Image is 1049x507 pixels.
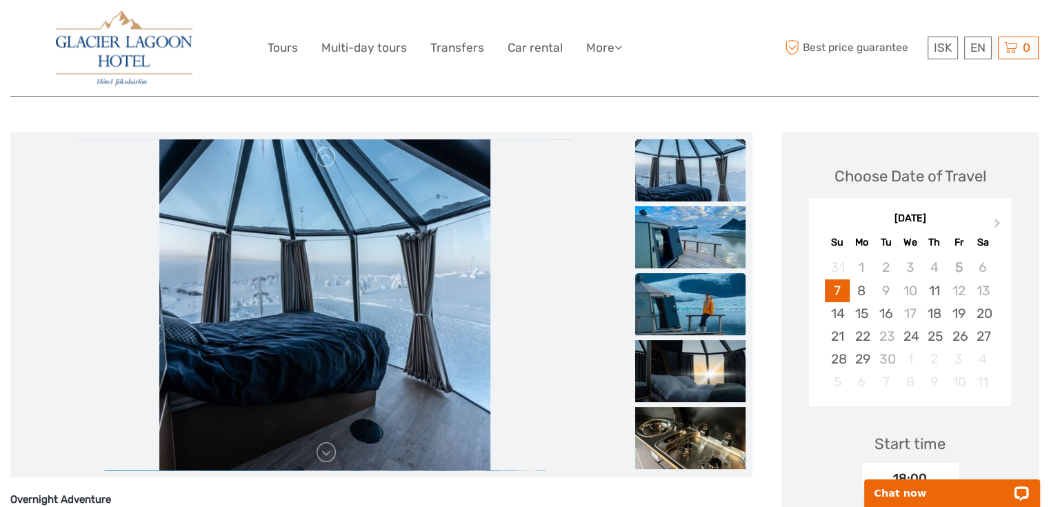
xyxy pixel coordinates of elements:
[825,370,849,393] div: Not available Sunday, October 5th, 2025
[946,256,970,279] div: Not available Friday, September 5th, 2025
[835,166,986,187] div: Choose Date of Travel
[430,38,484,58] a: Transfers
[10,493,111,506] strong: Overnight Adventure
[946,233,970,252] div: Fr
[946,370,970,393] div: Not available Friday, October 10th, 2025
[971,302,995,325] div: Choose Saturday, September 20th, 2025
[825,256,849,279] div: Not available Sunday, August 31st, 2025
[874,370,898,393] div: Not available Tuesday, October 7th, 2025
[850,302,874,325] div: Choose Monday, September 15th, 2025
[850,233,874,252] div: Mo
[971,370,995,393] div: Not available Saturday, October 11th, 2025
[922,370,946,393] div: Not available Thursday, October 9th, 2025
[814,256,1007,393] div: month 2025-09
[508,38,563,58] a: Car rental
[874,256,898,279] div: Not available Tuesday, September 2nd, 2025
[874,348,898,370] div: Not available Tuesday, September 30th, 2025
[971,348,995,370] div: Not available Saturday, October 4th, 2025
[855,464,1049,507] iframe: LiveChat chat widget
[635,139,746,201] img: a003149a651c4a7bbcbe60e810e527bd_slider_thumbnail.jpeg
[971,325,995,348] div: Choose Saturday, September 27th, 2025
[898,370,922,393] div: Not available Wednesday, October 8th, 2025
[988,215,1010,237] button: Next Month
[946,325,970,348] div: Choose Friday, September 26th, 2025
[946,279,970,302] div: Not available Friday, September 12th, 2025
[971,279,995,302] div: Not available Saturday, September 13th, 2025
[635,340,746,402] img: 15c9ec02df0e4ad08a5849deaaa77f38_slider_thumbnail.jpeg
[850,348,874,370] div: Choose Monday, September 29th, 2025
[946,348,970,370] div: Not available Friday, October 3rd, 2025
[850,256,874,279] div: Not available Monday, September 1st, 2025
[825,233,849,252] div: Su
[934,41,952,54] span: ISK
[922,302,946,325] div: Choose Thursday, September 18th, 2025
[850,370,874,393] div: Not available Monday, October 6th, 2025
[946,302,970,325] div: Choose Friday, September 19th, 2025
[825,348,849,370] div: Choose Sunday, September 28th, 2025
[874,233,898,252] div: Tu
[922,279,946,302] div: Choose Thursday, September 11th, 2025
[875,433,946,455] div: Start time
[874,302,898,325] div: Choose Tuesday, September 16th, 2025
[635,407,746,469] img: dabdf51beba84cfa8c6336e41585db36_slider_thumbnail.jpeg
[964,37,992,59] div: EN
[850,279,874,302] div: Choose Monday, September 8th, 2025
[56,10,192,86] img: 2790-86ba44ba-e5e5-4a53-8ab7-28051417b7bc_logo_big.jpg
[850,325,874,348] div: Choose Monday, September 22nd, 2025
[898,348,922,370] div: Not available Wednesday, October 1st, 2025
[898,233,922,252] div: We
[1021,41,1032,54] span: 0
[922,325,946,348] div: Choose Thursday, September 25th, 2025
[971,256,995,279] div: Not available Saturday, September 6th, 2025
[781,37,924,59] span: Best price guarantee
[898,279,922,302] div: Not available Wednesday, September 10th, 2025
[922,348,946,370] div: Not available Thursday, October 2nd, 2025
[922,256,946,279] div: Not available Thursday, September 4th, 2025
[825,302,849,325] div: Choose Sunday, September 14th, 2025
[922,233,946,252] div: Th
[898,256,922,279] div: Not available Wednesday, September 3rd, 2025
[635,206,746,268] img: 8aff9ee85ac84f9bafa6896c3f5e1dc1_slider_thumbnail.jpeg
[268,38,298,58] a: Tours
[874,325,898,348] div: Not available Tuesday, September 23rd, 2025
[898,325,922,348] div: Choose Wednesday, September 24th, 2025
[809,212,1011,226] div: [DATE]
[635,273,746,335] img: 71b9dc4f08d24d69ab4bb788edb5d980_slider_thumbnail.jpeg
[586,38,622,58] a: More
[898,302,922,325] div: Not available Wednesday, September 17th, 2025
[862,463,959,495] div: 18:00
[825,325,849,348] div: Choose Sunday, September 21st, 2025
[159,139,490,470] img: a003149a651c4a7bbcbe60e810e527bd_main_slider.jpeg
[321,38,407,58] a: Multi-day tours
[971,233,995,252] div: Sa
[874,279,898,302] div: Not available Tuesday, September 9th, 2025
[825,279,849,302] div: Choose Sunday, September 7th, 2025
